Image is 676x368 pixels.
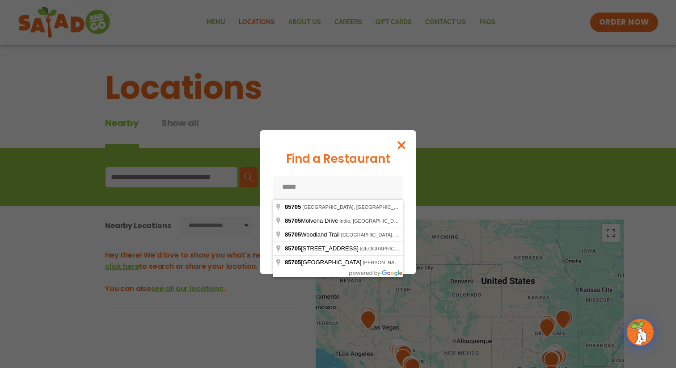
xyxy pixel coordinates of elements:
span: 85705 [285,231,301,238]
span: 85705 [285,217,301,224]
span: [GEOGRAPHIC_DATA], [GEOGRAPHIC_DATA], [GEOGRAPHIC_DATA] [341,232,500,237]
span: [GEOGRAPHIC_DATA], [GEOGRAPHIC_DATA], [GEOGRAPHIC_DATA] [302,204,461,210]
button: Close modal [387,130,416,160]
span: [STREET_ADDRESS] [285,245,360,252]
span: 85705 [285,203,301,210]
span: [PERSON_NAME], [GEOGRAPHIC_DATA], [GEOGRAPHIC_DATA] [363,260,511,265]
span: Indio, [GEOGRAPHIC_DATA], [GEOGRAPHIC_DATA] [339,218,458,224]
span: 85705 [285,259,301,266]
span: [GEOGRAPHIC_DATA], [GEOGRAPHIC_DATA], [GEOGRAPHIC_DATA] [360,246,519,251]
div: Find a Restaurant [273,150,403,168]
img: wpChatIcon [628,320,653,345]
span: 85705 [285,245,301,252]
span: Woodland Trail [285,231,341,238]
span: [GEOGRAPHIC_DATA] [285,259,363,266]
span: Molvena Drive [285,217,339,224]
